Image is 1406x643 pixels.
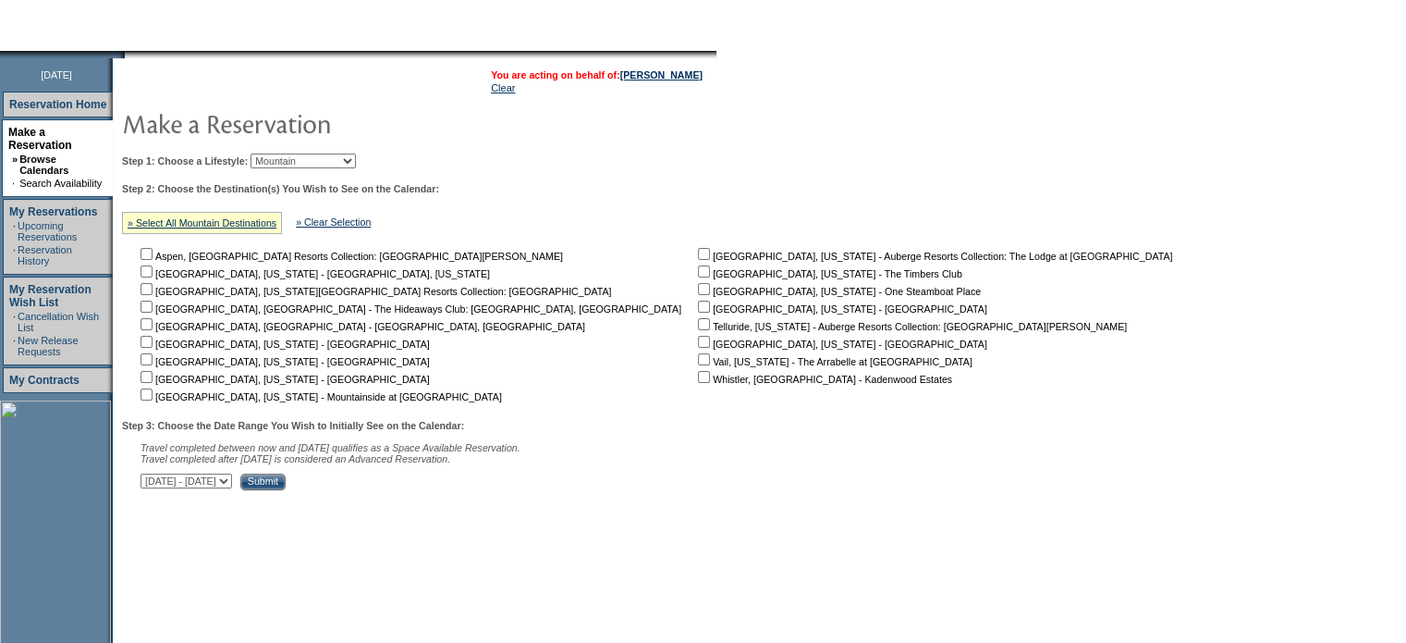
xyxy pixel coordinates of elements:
[137,339,430,350] nobr: [GEOGRAPHIC_DATA], [US_STATE] - [GEOGRAPHIC_DATA]
[137,321,585,332] nobr: [GEOGRAPHIC_DATA], [GEOGRAPHIC_DATA] - [GEOGRAPHIC_DATA], [GEOGRAPHIC_DATA]
[296,216,371,228] a: » Clear Selection
[240,474,286,490] input: Submit
[694,303,987,315] nobr: [GEOGRAPHIC_DATA], [US_STATE] - [GEOGRAPHIC_DATA]
[141,442,520,453] span: Travel completed between now and [DATE] qualifies as a Space Available Reservation.
[13,220,16,242] td: ·
[694,356,972,367] nobr: Vail, [US_STATE] - The Arrabelle at [GEOGRAPHIC_DATA]
[694,374,952,385] nobr: Whistler, [GEOGRAPHIC_DATA] - Kadenwood Estates
[12,154,18,165] b: »
[122,420,464,431] b: Step 3: Choose the Date Range You Wish to Initially See on the Calendar:
[137,356,430,367] nobr: [GEOGRAPHIC_DATA], [US_STATE] - [GEOGRAPHIC_DATA]
[18,244,72,266] a: Reservation History
[9,205,97,218] a: My Reservations
[694,268,962,279] nobr: [GEOGRAPHIC_DATA], [US_STATE] - The Timbers Club
[9,283,92,309] a: My Reservation Wish List
[8,126,72,152] a: Make a Reservation
[694,321,1127,332] nobr: Telluride, [US_STATE] - Auberge Resorts Collection: [GEOGRAPHIC_DATA][PERSON_NAME]
[9,98,106,111] a: Reservation Home
[13,244,16,266] td: ·
[122,155,248,167] b: Step 1: Choose a Lifestyle:
[9,374,79,387] a: My Contracts
[19,178,102,189] a: Search Availability
[41,69,72,80] span: [DATE]
[620,69,703,80] a: [PERSON_NAME]
[694,286,981,297] nobr: [GEOGRAPHIC_DATA], [US_STATE] - One Steamboat Place
[137,303,681,315] nobr: [GEOGRAPHIC_DATA], [GEOGRAPHIC_DATA] - The Hideaways Club: [GEOGRAPHIC_DATA], [GEOGRAPHIC_DATA]
[18,335,78,357] a: New Release Requests
[18,311,99,333] a: Cancellation Wish List
[125,51,127,58] img: blank.gif
[12,178,18,189] td: ·
[18,220,77,242] a: Upcoming Reservations
[13,311,16,333] td: ·
[694,251,1172,262] nobr: [GEOGRAPHIC_DATA], [US_STATE] - Auberge Resorts Collection: The Lodge at [GEOGRAPHIC_DATA]
[491,69,703,80] span: You are acting on behalf of:
[137,374,430,385] nobr: [GEOGRAPHIC_DATA], [US_STATE] - [GEOGRAPHIC_DATA]
[137,251,563,262] nobr: Aspen, [GEOGRAPHIC_DATA] Resorts Collection: [GEOGRAPHIC_DATA][PERSON_NAME]
[137,391,502,402] nobr: [GEOGRAPHIC_DATA], [US_STATE] - Mountainside at [GEOGRAPHIC_DATA]
[491,82,515,93] a: Clear
[118,51,125,58] img: promoShadowLeftCorner.gif
[137,286,611,297] nobr: [GEOGRAPHIC_DATA], [US_STATE][GEOGRAPHIC_DATA] Resorts Collection: [GEOGRAPHIC_DATA]
[19,154,68,176] a: Browse Calendars
[122,105,492,142] img: pgTtlMakeReservation.gif
[122,183,439,194] b: Step 2: Choose the Destination(s) You Wish to See on the Calendar:
[141,453,450,464] nobr: Travel completed after [DATE] is considered an Advanced Reservation.
[13,335,16,357] td: ·
[137,268,490,279] nobr: [GEOGRAPHIC_DATA], [US_STATE] - [GEOGRAPHIC_DATA], [US_STATE]
[128,217,276,229] a: » Select All Mountain Destinations
[694,339,987,350] nobr: [GEOGRAPHIC_DATA], [US_STATE] - [GEOGRAPHIC_DATA]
